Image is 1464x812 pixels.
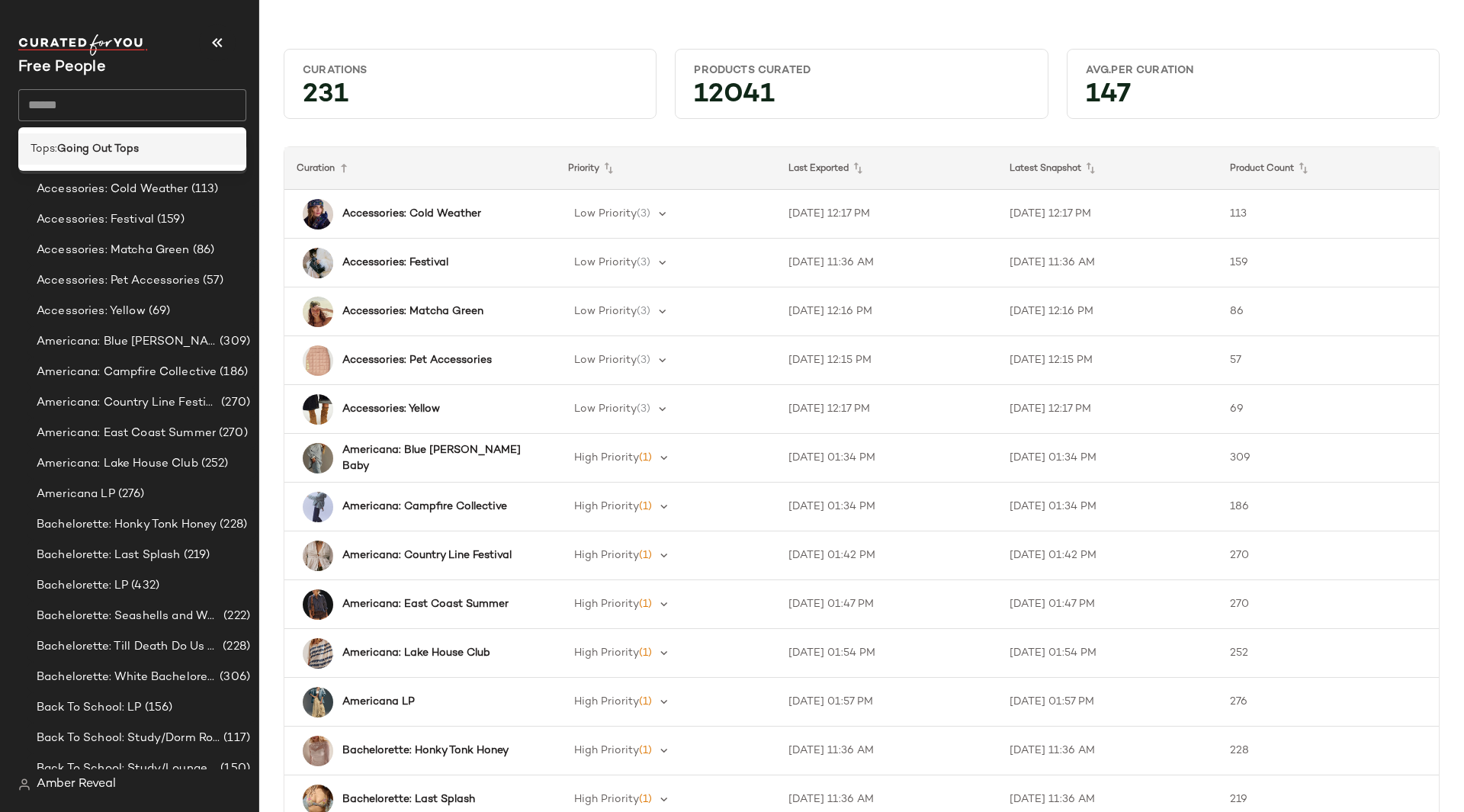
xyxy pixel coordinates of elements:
th: Product Count [1218,147,1439,190]
span: (117) [220,730,250,747]
b: Americana: East Coast Summer [342,596,509,612]
td: [DATE] 01:34 PM [776,483,997,531]
td: [DATE] 01:54 PM [776,629,997,678]
span: (3) [637,208,650,220]
span: High Priority [574,696,639,708]
td: [DATE] 11:36 AM [997,727,1218,775]
span: Accessories: Yellow [37,303,146,320]
th: Priority [556,147,777,190]
span: (228) [220,638,250,656]
span: Bachelorette: Honky Tonk Honey [37,516,217,534]
span: (432) [128,577,159,595]
td: [DATE] 11:36 AM [776,727,997,775]
img: 93911964_010_0 [303,541,333,571]
span: High Priority [574,794,639,805]
b: Bachelorette: Last Splash [342,791,475,807]
span: (1) [639,696,652,708]
div: 147 [1074,84,1433,112]
span: (186) [217,364,248,381]
td: [DATE] 01:34 PM [776,434,997,483]
span: (1) [639,550,652,561]
span: (3) [637,403,650,415]
span: Americana: Country Line Festival [37,394,218,412]
td: [DATE] 12:17 PM [997,385,1218,434]
span: Low Priority [574,257,637,268]
td: [DATE] 01:57 PM [997,678,1218,727]
span: (1) [639,599,652,610]
span: (276) [115,486,145,503]
span: (113) [188,181,219,198]
td: [DATE] 01:54 PM [997,629,1218,678]
span: Bachelorette: White Bachelorette Outfits [37,669,217,686]
b: Accessories: Pet Accessories [342,352,492,368]
td: 228 [1218,727,1439,775]
td: [DATE] 01:47 PM [997,580,1218,629]
span: (306) [217,669,250,686]
td: 113 [1218,190,1439,239]
span: (252) [198,455,229,473]
th: Last Exported [776,147,997,190]
img: 103256988_072_a [303,394,333,425]
td: [DATE] 12:16 PM [997,287,1218,336]
span: (156) [142,699,173,717]
b: Going Out Tops [57,141,139,157]
img: svg%3e [18,778,30,791]
td: 57 [1218,336,1439,385]
b: Accessories: Festival [342,255,448,271]
img: cfy_white_logo.C9jOOHJF.svg [18,34,148,56]
td: [DATE] 01:34 PM [997,483,1218,531]
span: (219) [181,547,210,564]
span: Back To School: LP [37,699,142,717]
span: (3) [637,355,650,366]
td: 86 [1218,287,1439,336]
td: 159 [1218,239,1439,287]
td: [DATE] 12:17 PM [776,385,997,434]
img: 100714385_237_d [303,492,333,522]
td: [DATE] 12:17 PM [776,190,997,239]
img: 102795622_040_a [303,199,333,229]
img: 102203916_001_a [303,248,333,278]
img: 92425776_042_0 [303,589,333,620]
span: (57) [200,272,224,290]
span: (69) [146,303,171,320]
span: (1) [639,647,652,659]
td: 186 [1218,483,1439,531]
div: 12041 [682,84,1041,112]
span: High Priority [574,452,639,464]
span: Americana LP [37,486,115,503]
span: (3) [637,306,650,317]
div: Curations [303,63,637,78]
img: 95815080_004_b [303,345,333,376]
span: High Priority [574,647,639,659]
th: Latest Snapshot [997,147,1218,190]
span: Back To School: Study/Lounge Essentials [37,760,217,778]
img: 99064768_031_a [303,297,333,327]
span: Americana: East Coast Summer [37,425,216,442]
b: Americana: Blue [PERSON_NAME] Baby [342,442,528,474]
img: 102683299_066_a [303,736,333,766]
span: High Priority [574,550,639,561]
span: Americana: Lake House Club [37,455,198,473]
span: Low Priority [574,355,637,366]
span: (150) [217,760,250,778]
span: Bachelorette: Till Death Do Us Party [37,638,220,656]
span: (222) [220,608,250,625]
td: [DATE] 01:42 PM [776,531,997,580]
span: Bachelorette: Seashells and Wedding Bells [37,608,220,625]
span: Back To School: Study/Dorm Room Essentials [37,730,220,747]
span: Accessories: Matcha Green [37,242,190,259]
span: (3) [637,257,650,268]
th: Curation [284,147,556,190]
b: Bachelorette: Honky Tonk Honey [342,743,509,759]
b: Americana: Country Line Festival [342,547,512,563]
td: [DATE] 01:57 PM [776,678,997,727]
span: (1) [639,501,652,512]
span: Low Priority [574,403,637,415]
img: 101180578_092_f [303,443,333,473]
span: Accessories: Festival [37,211,154,229]
td: [DATE] 12:15 PM [776,336,997,385]
span: Amber Reveal [37,775,116,794]
span: (270) [218,394,250,412]
span: (228) [217,516,247,534]
td: [DATE] 11:36 AM [997,239,1218,287]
